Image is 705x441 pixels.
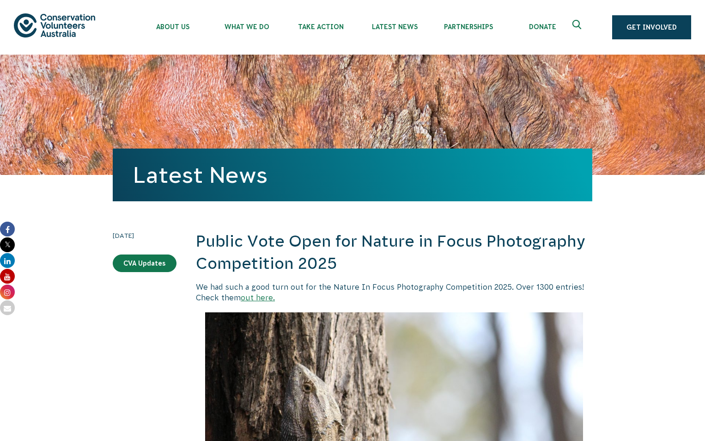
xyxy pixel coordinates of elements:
span: Partnerships [432,23,505,31]
span: Latest News [358,23,432,31]
a: out here. [241,293,275,302]
span: Take Action [284,23,358,31]
span: Donate [505,23,579,31]
a: CVA Updates [113,255,176,272]
button: Expand search box Close search box [567,16,589,38]
time: [DATE] [113,230,176,241]
h2: Public Vote Open for Nature in Focus Photography Competition 2025 [196,230,592,274]
span: About Us [136,23,210,31]
a: Latest News [133,162,267,187]
a: Get Involved [612,15,691,39]
img: logo.svg [14,13,95,37]
span: What We Do [210,23,284,31]
p: We had such a good turn out for the Nature In Focus Photography Competition 2025. Over 1300 entri... [196,282,592,303]
span: Expand search box [572,20,584,35]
